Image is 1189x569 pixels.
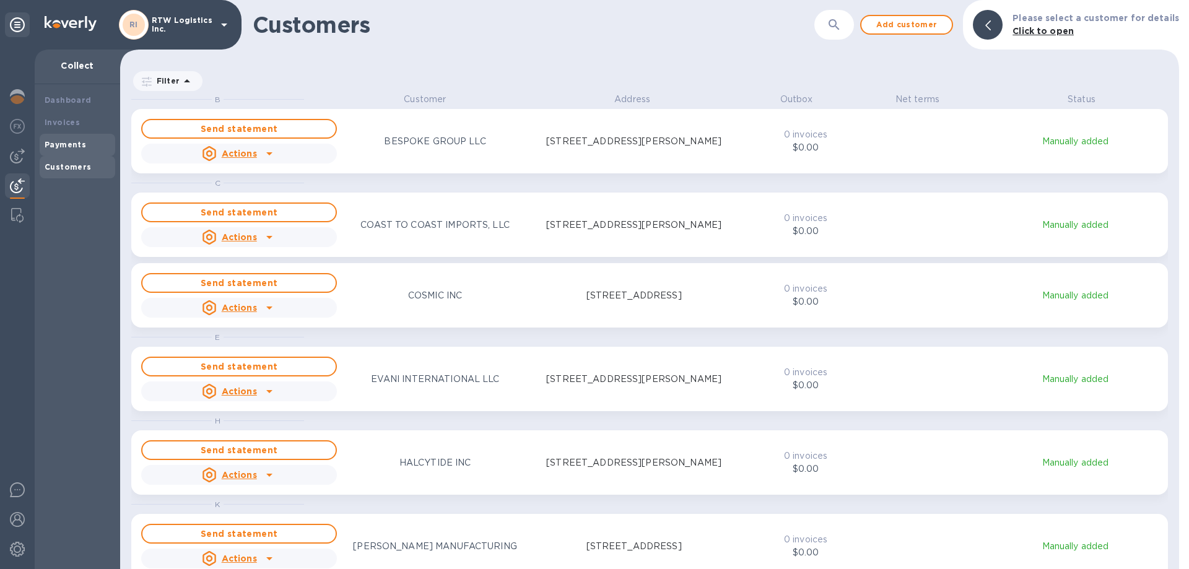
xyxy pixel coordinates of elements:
[141,524,337,544] button: Send statement
[765,128,845,141] p: 0 invoices
[222,303,257,313] u: Actions
[765,463,845,476] p: $0.00
[990,373,1161,386] p: Manually added
[141,273,337,293] button: Send statement
[860,15,953,35] button: Add customer
[990,456,1161,469] p: Manually added
[152,76,180,86] p: Filter
[45,16,97,31] img: Logo
[131,109,1168,173] button: Send statementActionsBESPOKE GROUP LLC[STREET_ADDRESS][PERSON_NAME]0 invoices$0.00Manually added
[222,470,257,480] u: Actions
[152,526,326,541] span: Send statement
[10,119,25,134] img: Foreign exchange
[586,289,682,302] p: [STREET_ADDRESS]
[131,347,1168,411] button: Send statementActionsEVANI INTERNATIONAL LLC[STREET_ADDRESS][PERSON_NAME]0 invoices$0.00Manually ...
[222,386,257,396] u: Actions
[765,282,845,295] p: 0 invoices
[765,141,845,154] p: $0.00
[765,546,845,559] p: $0.00
[152,276,326,290] span: Send statement
[129,20,138,29] b: RI
[253,12,814,38] h1: Customers
[152,121,326,136] span: Send statement
[45,118,80,127] b: Invoices
[546,456,721,469] p: [STREET_ADDRESS][PERSON_NAME]
[131,263,1168,328] button: Send statementActionsCOSMIC INC[STREET_ADDRESS]0 invoices$0.00Manually added
[215,500,220,509] span: K
[1013,26,1074,36] b: Click to open
[5,12,30,37] div: Unpin categories
[990,219,1161,232] p: Manually added
[384,135,486,148] p: BESPOKE GROUP LLC
[222,554,257,563] u: Actions
[45,140,86,149] b: Payments
[152,16,214,33] p: RTW Logistics Inc.
[215,332,220,342] span: E
[215,416,220,425] span: H
[990,135,1161,148] p: Manually added
[753,93,839,106] p: Outbox
[765,533,845,546] p: 0 invoices
[45,59,110,72] p: Collect
[586,540,682,553] p: [STREET_ADDRESS]
[399,456,471,469] p: HALCYTIDE INC
[131,430,1168,495] button: Send statementActionsHALCYTIDE INC[STREET_ADDRESS][PERSON_NAME]0 invoices$0.00Manually added
[871,17,942,32] span: Add customer
[131,193,1168,257] button: Send statementActionsCOAST TO COAST IMPORTS, LLC[STREET_ADDRESS][PERSON_NAME]0 invoices$0.00Manua...
[141,119,337,139] button: Send statement
[215,178,220,188] span: C
[765,450,845,463] p: 0 invoices
[152,359,326,374] span: Send statement
[131,93,1179,569] div: grid
[990,289,1161,302] p: Manually added
[45,95,92,105] b: Dashboard
[995,93,1168,106] p: Status
[1013,13,1179,23] b: Please select a customer for details
[765,212,845,225] p: 0 invoices
[222,149,257,159] u: Actions
[874,93,960,106] p: Net terms
[360,219,510,232] p: COAST TO COAST IMPORTS, LLC
[765,379,845,392] p: $0.00
[141,440,337,460] button: Send statement
[371,373,500,386] p: EVANI INTERNATIONAL LLC
[141,202,337,222] button: Send statement
[141,357,337,376] button: Send statement
[339,93,512,106] p: Customer
[765,366,845,379] p: 0 invoices
[765,225,845,238] p: $0.00
[408,289,462,302] p: COSMIC INC
[215,95,220,104] span: B
[546,135,721,148] p: [STREET_ADDRESS][PERSON_NAME]
[546,93,719,106] p: Address
[152,443,326,458] span: Send statement
[152,205,326,220] span: Send statement
[546,373,721,386] p: [STREET_ADDRESS][PERSON_NAME]
[45,162,92,172] b: Customers
[990,540,1161,553] p: Manually added
[765,295,845,308] p: $0.00
[222,232,257,242] u: Actions
[353,540,517,553] p: [PERSON_NAME] MANUFACTURING
[546,219,721,232] p: [STREET_ADDRESS][PERSON_NAME]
